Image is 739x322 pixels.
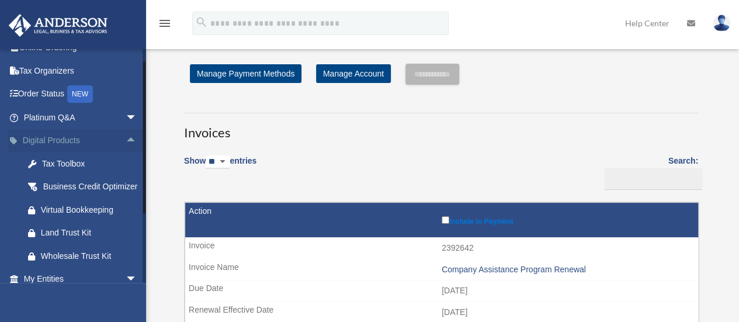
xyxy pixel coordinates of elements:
label: Include in Payment [442,214,692,226]
label: Search: [601,154,698,190]
h3: Invoices [184,113,698,142]
i: search [195,16,208,29]
a: Manage Payment Methods [190,64,301,83]
div: Business Credit Optimizer [41,179,140,194]
a: Wholesale Trust Kit [16,244,155,268]
input: Include in Payment [442,216,449,224]
div: Wholesale Trust Kit [41,249,140,264]
a: My Entitiesarrow_drop_down [8,268,155,291]
a: Digital Productsarrow_drop_up [8,129,155,153]
a: Manage Account [316,64,391,83]
td: [DATE] [185,280,698,302]
img: Anderson Advisors Platinum Portal [5,14,111,37]
a: Tax Toolbox [16,152,155,175]
div: NEW [67,85,93,103]
div: Company Assistance Program Renewal [442,265,692,275]
td: 2392642 [185,237,698,259]
input: Search: [605,168,702,191]
a: Platinum Q&Aarrow_drop_down [8,106,155,129]
span: arrow_drop_down [126,268,149,292]
a: Business Credit Optimizer [16,175,155,199]
select: Showentries [206,155,230,169]
a: Land Trust Kit [16,221,155,245]
div: Tax Toolbox [41,157,140,171]
span: arrow_drop_up [126,129,149,153]
a: menu [158,20,172,30]
a: Order StatusNEW [8,82,155,106]
div: Land Trust Kit [41,226,140,240]
label: Show entries [184,154,256,181]
a: Virtual Bookkeeping [16,198,155,221]
img: User Pic [713,15,730,32]
div: Virtual Bookkeeping [41,203,140,217]
a: Tax Organizers [8,59,155,82]
span: arrow_drop_down [126,106,149,130]
i: menu [158,16,172,30]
